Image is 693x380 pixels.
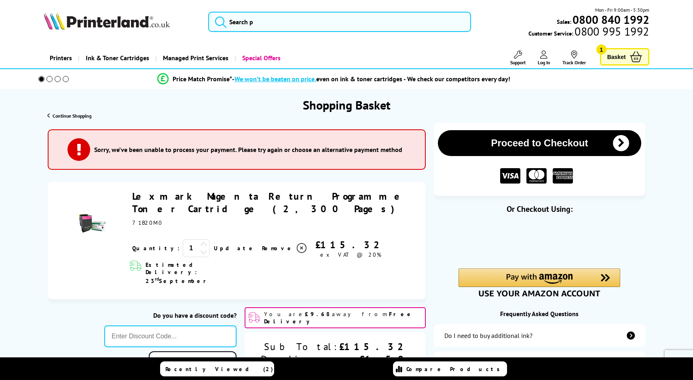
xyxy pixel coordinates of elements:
[510,59,526,65] span: Support
[434,310,645,318] div: Frequently Asked Questions
[86,48,149,68] span: Ink & Toner Cartridges
[393,361,507,376] a: Compare Products
[214,245,256,252] a: Update
[538,51,550,65] a: Log In
[44,48,78,68] a: Printers
[526,168,547,184] img: MASTER CARD
[305,310,332,318] b: £9.68
[596,44,606,55] span: 1
[510,51,526,65] a: Support
[160,361,274,376] a: Recently Viewed (2)
[438,130,641,156] button: Proceed to Checkout
[600,48,649,65] a: Basket 1
[104,325,237,347] input: Enter Discount Code...
[235,75,316,83] span: We won’t be beaten on price,
[339,340,410,353] div: £115.32
[308,239,393,251] div: £115.32
[155,276,159,282] sup: rd
[44,12,198,32] a: Printerland Logo
[165,365,273,373] span: Recently Viewed (2)
[444,331,532,340] div: Do I need to buy additional ink?
[458,268,620,297] div: Amazon Pay - Use your Amazon account
[53,113,91,119] span: Continue Shopping
[434,352,645,374] a: items-arrive
[27,72,640,86] li: modal_Promise
[149,351,237,370] a: Apply
[232,75,510,83] div: - even on ink & toner cartridges - We check our competitors every day!
[262,242,308,254] a: Delete item from your basket
[132,219,163,226] span: 71B20M0
[406,365,504,373] span: Compare Products
[235,48,287,68] a: Special Offers
[571,16,649,23] a: 0800 840 1992
[264,310,423,325] span: You are away from
[553,168,573,184] img: American Express
[78,209,106,237] img: Lexmark Magenta Return Programme Toner Cartridge (2,300 Pages)
[538,59,550,65] span: Log In
[146,261,247,285] span: Estimated Delivery: 23 September
[104,311,237,319] div: Do you have a discount code?
[47,113,91,119] a: Continue Shopping
[339,353,410,365] div: £6.50
[78,48,155,68] a: Ink & Toner Cartridges
[173,75,232,83] span: Price Match Promise*
[557,18,571,25] span: Sales:
[573,27,649,35] span: 0800 995 1992
[261,340,339,353] div: Sub Total:
[434,204,645,214] div: Or Checkout Using:
[562,51,586,65] a: Track Order
[261,353,339,365] div: Delivery:
[155,48,235,68] a: Managed Print Services
[262,245,294,252] span: Remove
[303,97,391,113] h1: Shopping Basket
[434,324,645,347] a: additional-ink
[528,27,649,37] span: Customer Service:
[44,12,170,30] img: Printerland Logo
[607,51,626,62] span: Basket
[132,190,408,215] a: Lexmark Magenta Return Programme Toner Cartridge (2,300 Pages)
[94,146,402,154] h3: Sorry, we’ve been unable to process your payment. Please try again or choose an alternative payme...
[264,310,414,325] b: Free Delivery
[573,12,649,27] b: 0800 840 1992
[595,6,649,14] span: Mon - Fri 9:00am - 5:30pm
[500,168,520,184] img: VISA
[458,227,620,255] iframe: PayPal
[132,245,180,252] span: Quantity:
[320,251,381,258] span: ex VAT @ 20%
[208,12,471,32] input: Search p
